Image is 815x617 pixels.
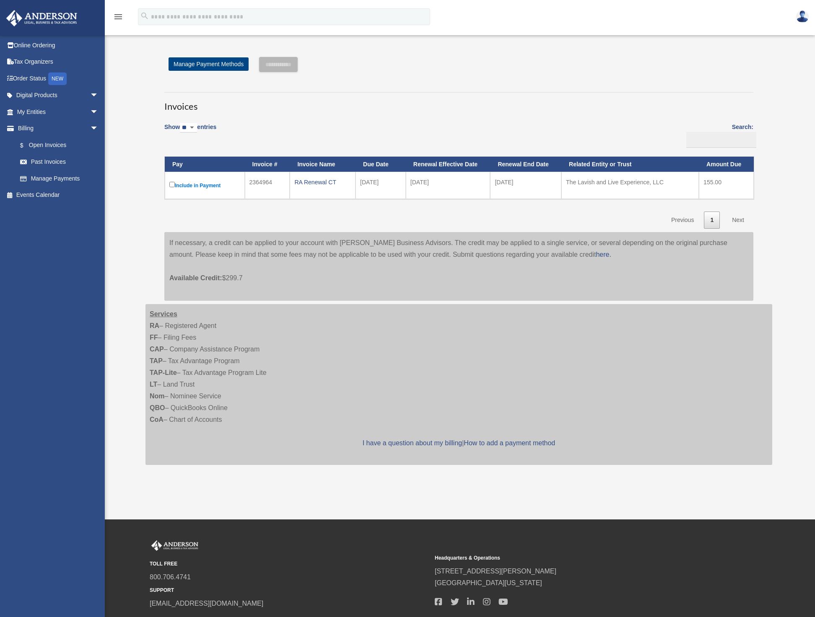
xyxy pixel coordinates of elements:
[169,261,748,284] p: $299.7
[150,540,200,551] img: Anderson Advisors Platinum Portal
[150,346,164,353] strong: CAP
[699,172,754,199] td: 155.00
[150,392,165,400] strong: Nom
[596,251,611,258] a: here.
[6,187,111,204] a: Events Calendar
[90,103,107,121] span: arrow_drop_down
[150,404,165,411] strong: QBO
[150,586,429,595] small: SUPPORT
[4,10,80,26] img: Anderson Advisors Platinum Portal
[169,180,240,191] label: Include in Payment
[25,140,29,151] span: $
[796,10,809,23] img: User Pic
[150,357,163,364] strong: TAP
[12,154,107,170] a: Past Invoices
[150,560,429,568] small: TOLL FREE
[464,439,555,447] a: How to add a payment method
[113,12,123,22] i: menu
[726,212,750,229] a: Next
[686,132,756,148] input: Search:
[150,416,164,423] strong: CoA
[290,157,356,172] th: Invoice Name: activate to sort column ascending
[150,369,177,376] strong: TAP-Lite
[150,381,157,388] strong: LT
[435,554,714,563] small: Headquarters & Operations
[490,172,561,199] td: [DATE]
[356,172,406,199] td: [DATE]
[12,170,107,187] a: Manage Payments
[406,172,491,199] td: [DATE]
[356,157,406,172] th: Due Date: activate to sort column ascending
[6,37,111,54] a: Online Ordering
[683,122,753,148] label: Search:
[180,123,197,133] select: Showentries
[150,437,768,449] p: |
[294,176,351,188] div: RA Renewal CT
[164,232,753,301] div: If necessary, a credit can be applied to your account with [PERSON_NAME] Business Advisors. The c...
[245,157,290,172] th: Invoice #: activate to sort column ascending
[561,172,699,199] td: The Lavish and Live Experience, LLC
[363,439,462,447] a: I have a question about my billing
[164,122,216,141] label: Show entries
[145,304,772,465] div: – Registered Agent – Filing Fees – Company Assistance Program – Tax Advantage Program – Tax Advan...
[90,87,107,104] span: arrow_drop_down
[490,157,561,172] th: Renewal End Date: activate to sort column ascending
[169,274,222,281] span: Available Credit:
[169,182,175,187] input: Include in Payment
[164,92,753,113] h3: Invoices
[150,600,263,607] a: [EMAIL_ADDRESS][DOMAIN_NAME]
[12,137,103,154] a: $Open Invoices
[245,172,290,199] td: 2364964
[150,322,159,329] strong: RA
[150,334,158,341] strong: FF
[140,11,149,21] i: search
[48,72,67,85] div: NEW
[435,568,556,575] a: [STREET_ADDRESS][PERSON_NAME]
[561,157,699,172] th: Related Entity or Trust: activate to sort column ascending
[6,70,111,87] a: Order StatusNEW
[665,212,700,229] a: Previous
[704,212,720,229] a: 1
[699,157,754,172] th: Amount Due: activate to sort column ascending
[150,310,177,318] strong: Services
[113,15,123,22] a: menu
[6,103,111,120] a: My Entitiesarrow_drop_down
[6,54,111,70] a: Tax Organizers
[165,157,245,172] th: Pay: activate to sort column descending
[6,87,111,104] a: Digital Productsarrow_drop_down
[435,579,542,586] a: [GEOGRAPHIC_DATA][US_STATE]
[150,573,191,581] a: 800.706.4741
[169,57,249,71] a: Manage Payment Methods
[406,157,491,172] th: Renewal Effective Date: activate to sort column ascending
[90,120,107,137] span: arrow_drop_down
[6,120,107,137] a: Billingarrow_drop_down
